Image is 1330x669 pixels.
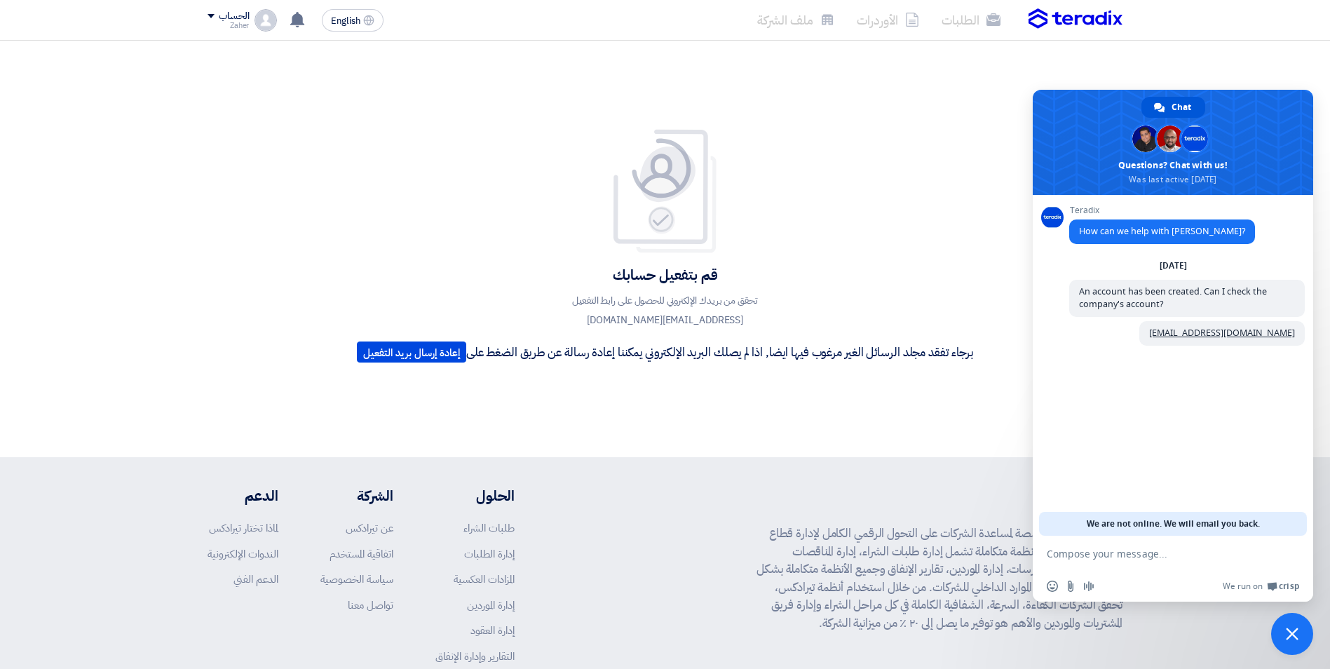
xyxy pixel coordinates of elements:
a: تواصل معنا [348,597,393,613]
a: [EMAIL_ADDRESS][DOMAIN_NAME] [1149,327,1295,339]
div: Zaher [208,22,249,29]
button: إعادة إرسال بريد التفعيل [357,342,466,363]
h4: قم بتفعيل حسابك [357,266,973,284]
div: [DATE] [1160,262,1187,270]
span: An account has been created. Can I check the company's account? [1079,285,1267,310]
a: عن تيرادكس [346,520,393,536]
li: الحلول [435,485,515,506]
button: English [322,9,384,32]
a: المزادات العكسية [454,572,515,587]
div: الحساب [219,11,249,22]
a: إدارة العقود [470,623,515,638]
li: الدعم [208,485,278,506]
a: We run onCrisp [1223,581,1299,592]
div: Close chat [1271,613,1313,655]
span: We run on [1223,581,1263,592]
img: Your account is pending for verification [609,128,721,254]
span: Crisp [1279,581,1299,592]
div: Chat [1141,97,1205,118]
a: إدارة الطلبات [464,546,515,562]
p: تحقق من بريدك الإلكتروني للحصول على رابط التفعيل [EMAIL_ADDRESS][DOMAIN_NAME] [539,291,792,330]
p: أنظمة تيرادكس مخصصة لمساعدة الشركات على التحول الرقمي الكامل لإدارة قطاع المشتريات عن طريق أنظمة ... [756,525,1122,632]
textarea: Compose your message... [1047,548,1268,560]
img: profile_test.png [255,9,277,32]
span: How can we help with [PERSON_NAME]? [1079,225,1245,237]
span: English [331,16,360,26]
a: سياسة الخصوصية [320,572,393,587]
li: الشركة [320,485,393,506]
a: إدارة الموردين [467,597,515,613]
a: لماذا تختار تيرادكس [209,520,278,536]
a: طلبات الشراء [463,520,515,536]
span: Chat [1172,97,1191,118]
a: التقارير وإدارة الإنفاق [435,649,515,664]
span: We are not online. We will email you back. [1087,512,1260,536]
a: الندوات الإلكترونية [208,546,278,562]
span: Audio message [1083,581,1094,592]
img: Teradix logo [1029,8,1122,29]
p: برجاء تفقد مجلد الرسائل الغير مرغوب فيها ايضا, اذا لم يصلك البريد الإلكتروني يمكننا إعادة رسالة ع... [357,342,973,363]
span: Teradix [1069,205,1255,215]
a: الدعم الفني [233,572,278,587]
span: Insert an emoji [1047,581,1058,592]
a: اتفاقية المستخدم [330,546,393,562]
span: Send a file [1065,581,1076,592]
